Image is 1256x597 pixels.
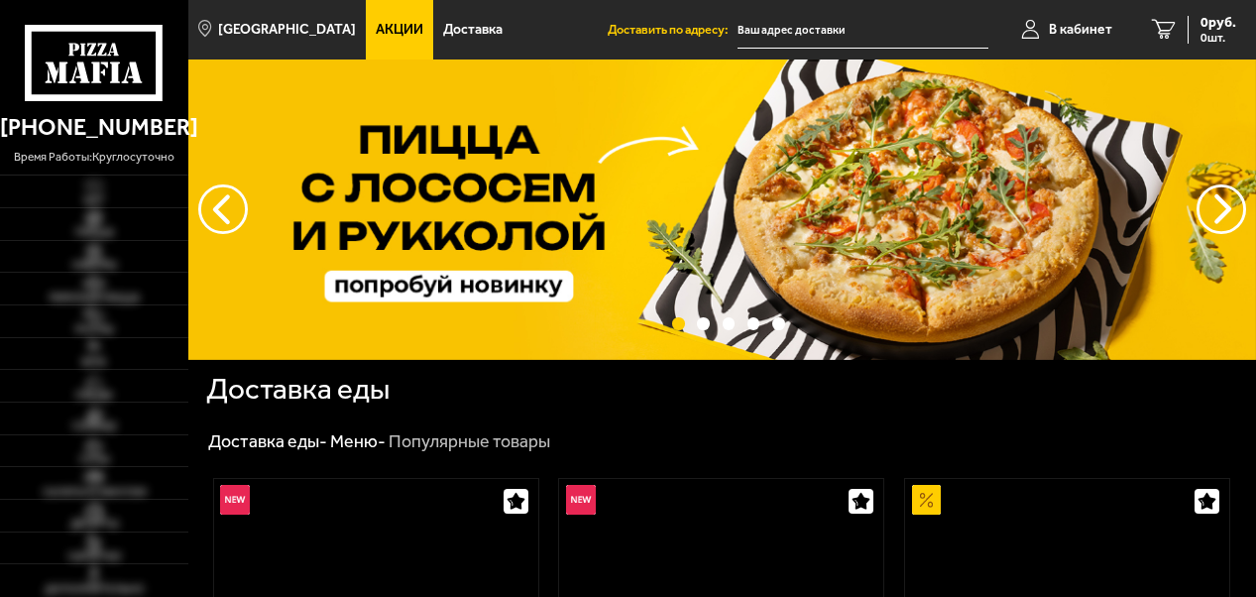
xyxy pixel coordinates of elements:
[1049,23,1112,37] span: В кабинет
[697,317,710,330] button: точки переключения
[389,430,550,453] div: Популярные товары
[747,317,760,330] button: точки переключения
[566,485,596,515] img: Новинка
[1197,184,1246,234] button: предыдущий
[672,317,685,330] button: точки переключения
[1200,32,1236,44] span: 0 шт.
[220,485,250,515] img: Новинка
[608,24,738,37] span: Доставить по адресу:
[330,430,386,452] a: Меню-
[772,317,785,330] button: точки переключения
[912,485,942,515] img: Акционный
[208,430,327,452] a: Доставка еды-
[198,184,248,234] button: следующий
[443,23,503,37] span: Доставка
[723,317,736,330] button: точки переключения
[738,12,988,49] input: Ваш адрес доставки
[376,23,423,37] span: Акции
[206,375,390,405] h1: Доставка еды
[218,23,356,37] span: [GEOGRAPHIC_DATA]
[1200,16,1236,30] span: 0 руб.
